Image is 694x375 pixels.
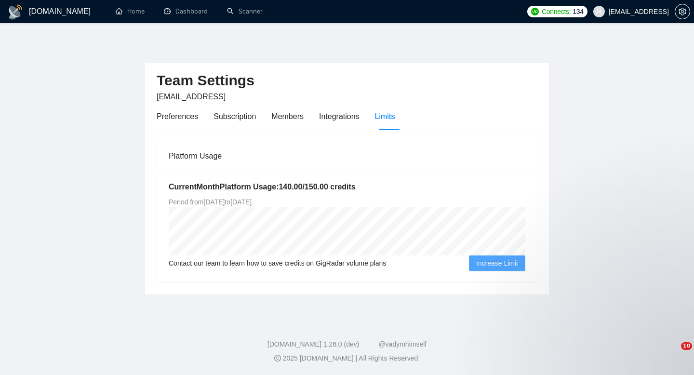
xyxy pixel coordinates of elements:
a: setting [675,8,690,15]
a: dashboardDashboard [164,7,208,15]
span: Increase Limit [476,258,518,268]
button: Increase Limit [469,255,525,271]
span: 10 [681,342,692,350]
span: Contact our team to learn how to save credits on GigRadar volume plans [169,258,386,268]
img: upwork-logo.png [531,8,539,15]
div: Subscription [214,110,256,122]
span: 134 [573,6,583,17]
button: setting [675,4,690,19]
h2: Team Settings [157,71,537,91]
span: user [596,8,602,15]
div: Integrations [319,110,360,122]
span: copyright [274,355,281,362]
a: [DOMAIN_NAME] 1.26.0 (dev) [267,340,360,348]
div: Limits [375,110,395,122]
div: Members [271,110,304,122]
span: [EMAIL_ADDRESS] [157,93,226,101]
div: Platform Usage [169,142,525,170]
div: Preferences [157,110,198,122]
h5: Current Month Platform Usage: 140.00 / 150.00 credits [169,181,525,193]
a: @vadymhimself [378,340,427,348]
a: searchScanner [227,7,263,15]
span: Period from [DATE] to [DATE] . [169,198,254,206]
a: homeHome [116,7,145,15]
img: logo [8,4,23,20]
iframe: Intercom live chat [661,342,684,365]
div: 2025 [DOMAIN_NAME] | All Rights Reserved. [8,353,686,363]
span: Connects: [542,6,571,17]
